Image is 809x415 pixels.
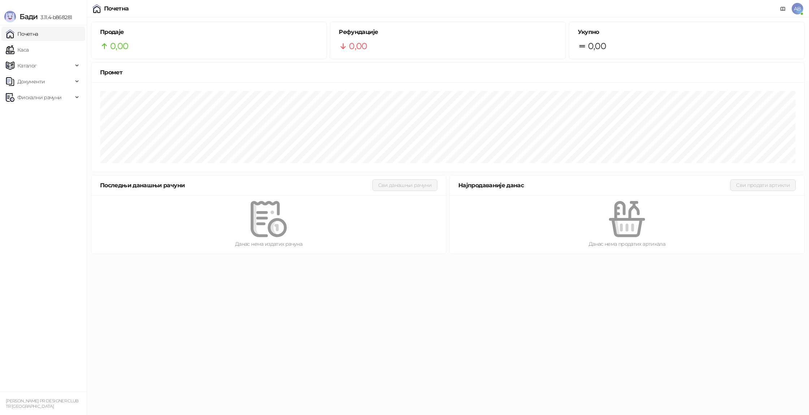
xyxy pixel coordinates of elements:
[578,28,796,36] h5: Укупно
[17,58,37,73] span: Каталог
[349,39,367,53] span: 0,00
[777,3,789,14] a: Документација
[17,74,45,89] span: Документи
[100,28,318,36] h5: Продаје
[6,43,29,57] a: Каса
[6,27,38,41] a: Почетна
[461,240,793,248] div: Данас нема продатих артикала
[104,6,129,12] div: Почетна
[792,3,803,14] span: AB
[38,14,72,21] span: 3.11.4-b868281
[100,68,796,77] div: Промет
[6,398,79,409] small: [PERSON_NAME] PR DESIGNER CLUB TR [GEOGRAPHIC_DATA]
[110,39,128,53] span: 0,00
[458,181,730,190] div: Најпродаваније данас
[4,11,16,22] img: Logo
[372,179,437,191] button: Сви данашњи рачуни
[20,12,38,21] span: Бади
[17,90,61,105] span: Фискални рачуни
[730,179,796,191] button: Сви продати артикли
[100,181,372,190] div: Последњи данашњи рачуни
[339,28,557,36] h5: Рефундације
[103,240,434,248] div: Данас нема издатих рачуна
[588,39,606,53] span: 0,00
